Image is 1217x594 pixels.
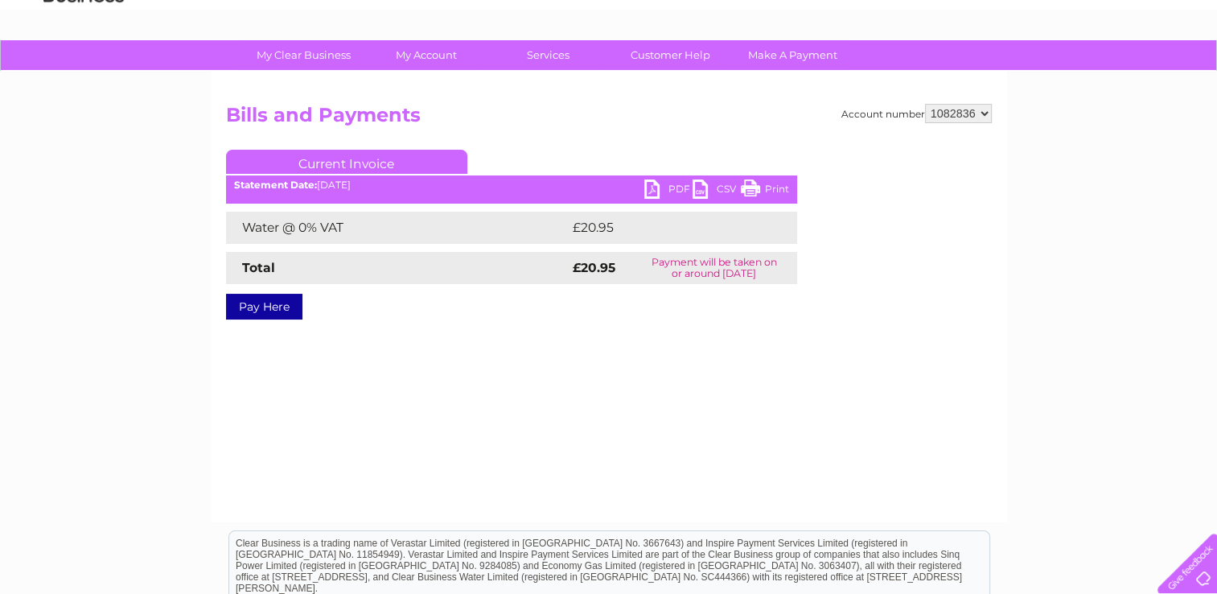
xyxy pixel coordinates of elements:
[226,179,797,191] div: [DATE]
[934,68,964,80] a: Water
[226,212,569,244] td: Water @ 0% VAT
[974,68,1009,80] a: Energy
[360,40,492,70] a: My Account
[693,179,741,203] a: CSV
[234,179,317,191] b: Statement Date:
[229,9,989,78] div: Clear Business is a trading name of Verastar Limited (registered in [GEOGRAPHIC_DATA] No. 3667643...
[1077,68,1100,80] a: Blog
[631,252,797,284] td: Payment will be taken on or around [DATE]
[237,40,370,70] a: My Clear Business
[726,40,859,70] a: Make A Payment
[841,104,992,123] div: Account number
[604,40,737,70] a: Customer Help
[741,179,789,203] a: Print
[1164,68,1202,80] a: Log out
[43,42,125,91] img: logo.png
[226,150,467,174] a: Current Invoice
[569,212,765,244] td: £20.95
[1019,68,1067,80] a: Telecoms
[644,179,693,203] a: PDF
[482,40,615,70] a: Services
[573,260,615,275] strong: £20.95
[226,294,302,320] a: Pay Here
[242,260,275,275] strong: Total
[1110,68,1149,80] a: Contact
[914,8,1025,28] a: 0333 014 3131
[226,104,992,134] h2: Bills and Payments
